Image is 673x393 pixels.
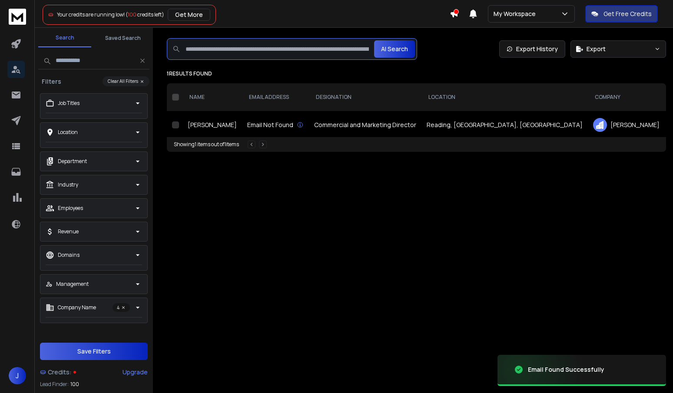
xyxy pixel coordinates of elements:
button: J [9,367,26,384]
p: Revenue [58,228,79,235]
button: Save Filters [40,343,148,360]
p: Location [58,129,78,136]
p: Company Name [58,304,96,311]
span: Your credits are running low! [57,11,125,18]
p: Management [56,281,89,288]
span: ( credits left) [126,11,164,18]
div: Showing 1 items out of 1 items [174,141,239,148]
p: Department [58,158,87,165]
th: EMAIL ADDRESS [242,83,309,111]
div: Email Not Found [247,121,304,129]
p: My Workspace [494,10,539,18]
p: Industry [58,181,78,188]
div: Email Found Successfully [528,365,604,374]
div: [PERSON_NAME] [593,118,660,132]
p: 4 [113,303,130,312]
button: Search [38,29,91,47]
div: Upgrade [123,368,148,377]
th: LOCATION [421,83,588,111]
h3: Filters [38,77,65,86]
th: NAME [182,83,242,111]
td: Commercial and Marketing Director [309,111,421,139]
button: AI Search [374,40,415,58]
button: Saved Search [96,29,149,47]
img: logo [9,9,26,25]
p: Get Free Credits [603,10,652,18]
span: 100 [70,381,79,388]
p: Lead Finder: [40,381,69,388]
span: 100 [128,11,136,18]
span: Export [587,45,606,53]
button: Get More [168,9,210,21]
p: Job Titles [58,100,80,107]
span: [PERSON_NAME] [188,121,237,129]
th: COMPANY [588,83,665,111]
button: Clear All Filters [103,76,149,86]
th: DESIGNATION [309,83,421,111]
td: Reading, [GEOGRAPHIC_DATA], [GEOGRAPHIC_DATA] [421,111,588,139]
p: Domains [58,252,80,259]
p: 1 results found [167,70,666,77]
button: Get Free Credits [585,5,658,23]
a: Credits:Upgrade [40,364,148,381]
p: Employees [58,205,83,212]
a: Export History [499,40,565,58]
span: Credits: [48,368,72,377]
